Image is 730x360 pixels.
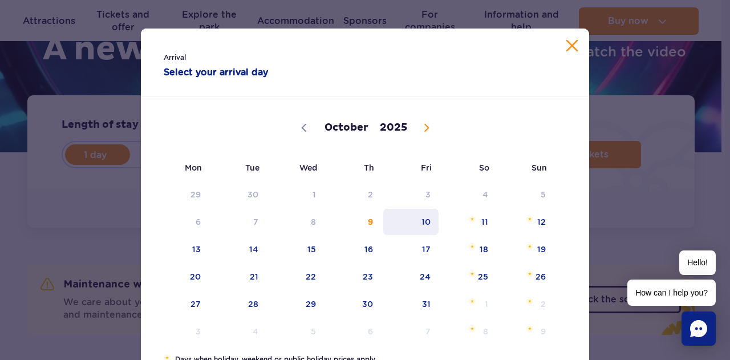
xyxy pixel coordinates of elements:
[480,245,488,254] font: 18
[422,245,431,254] font: 17
[190,272,201,281] font: 20
[325,318,383,345] span: November 6, 2025
[382,209,440,235] span: October 10, 2025
[425,190,431,199] font: 3
[382,318,440,345] span: November 7, 2025
[536,272,546,281] font: 26
[497,181,555,208] span: October 5, 2025
[541,190,546,199] font: 5
[541,300,546,309] font: 2
[164,67,268,78] font: Select your arrival day
[682,312,716,346] div: Chat
[152,236,210,262] span: October 13, 2025
[368,190,373,199] font: 2
[421,163,432,172] font: Fri
[482,190,488,199] font: 4
[248,300,258,309] font: 28
[382,291,440,317] span: October 31, 2025
[210,236,267,262] span: October 14, 2025
[152,181,210,208] span: September 29, 2025
[253,217,258,226] font: 7
[635,288,708,297] font: How can I help you?
[267,236,325,262] span: October 15, 2025
[687,258,708,267] font: Hello!
[537,245,546,254] font: 19
[497,264,555,290] span: October 26, 2025
[190,190,201,199] font: 29
[306,272,316,281] font: 22
[478,272,488,281] font: 25
[440,236,497,262] span: October 18, 2025
[497,209,555,235] span: October 12, 2025
[566,40,578,51] button: Close calendar
[152,264,210,290] span: October 20, 2025
[425,327,431,336] font: 7
[267,264,325,290] span: October 22, 2025
[485,300,488,309] font: 1
[248,190,258,199] font: 30
[325,181,383,208] span: October 2, 2025
[307,245,316,254] font: 15
[440,264,497,290] span: October 25, 2025
[497,318,555,345] span: November 9, 2025
[311,217,316,226] font: 8
[192,245,201,254] font: 13
[422,300,431,309] font: 31
[325,236,383,262] span: October 16, 2025
[497,291,555,317] span: November 2, 2025
[196,217,201,226] font: 6
[210,291,267,317] span: October 28, 2025
[382,181,440,208] span: October 3, 2025
[481,217,488,226] font: 11
[267,181,325,208] span: October 1, 2025
[196,327,201,336] font: 3
[210,318,267,345] span: November 4, 2025
[325,264,383,290] span: October 23, 2025
[364,163,374,172] font: Th
[210,264,267,290] span: October 21, 2025
[299,163,317,172] font: Wed
[420,272,431,281] font: 24
[479,163,489,172] font: So
[267,209,325,235] span: October 8, 2025
[325,291,383,317] span: October 30, 2025
[362,300,373,309] font: 30
[253,327,258,336] font: 4
[267,291,325,317] span: October 29, 2025
[368,327,373,336] font: 6
[368,217,373,226] font: 9
[364,245,373,254] font: 16
[311,327,316,336] font: 5
[249,245,258,254] font: 14
[250,272,258,281] font: 21
[497,236,555,262] span: October 19, 2025
[440,291,497,317] span: November 1, 2025
[363,272,373,281] font: 23
[306,300,316,309] font: 29
[382,236,440,262] span: October 17, 2025
[421,217,431,226] font: 10
[537,217,546,226] font: 12
[325,209,383,235] span: October 9, 2025
[152,291,210,317] span: October 27, 2025
[185,163,202,172] font: Mon
[313,190,316,199] font: 1
[440,318,497,345] span: November 8, 2025
[164,53,186,62] font: Arrival
[483,327,488,336] font: 8
[382,264,440,290] span: October 24, 2025
[190,300,201,309] font: 27
[210,181,267,208] span: September 30, 2025
[210,209,267,235] span: October 7, 2025
[152,209,210,235] span: October 6, 2025
[245,163,259,172] font: Tue
[532,163,547,172] font: Sun
[440,181,497,208] span: October 4, 2025
[152,318,210,345] span: November 3, 2025
[541,327,546,336] font: 9
[440,209,497,235] span: October 11, 2025
[267,318,325,345] span: November 5, 2025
